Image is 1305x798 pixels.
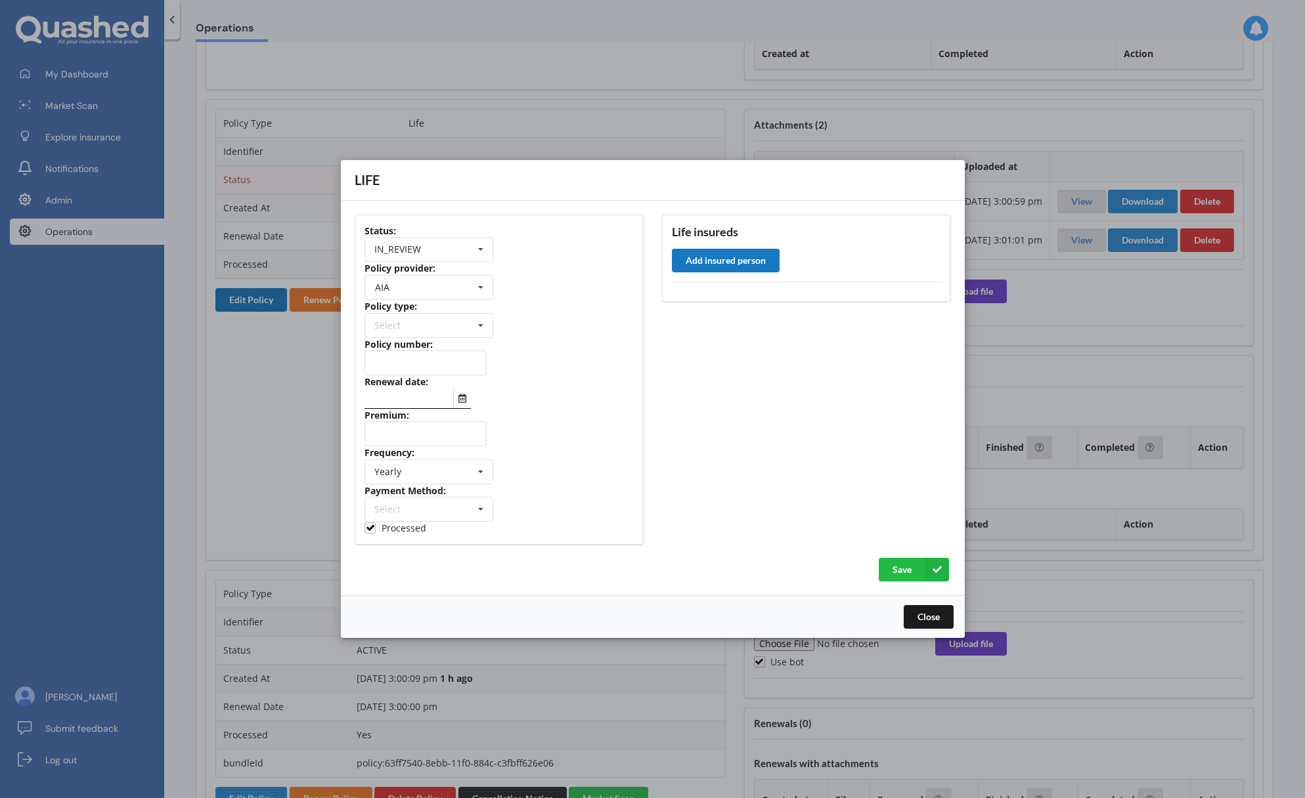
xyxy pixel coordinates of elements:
div: AIA [375,283,389,292]
b: Policy type: [365,300,417,312]
b: Policy provider: [365,262,435,274]
b: Premium: [365,409,409,421]
button: Add insured person [672,249,780,272]
button: Save [878,558,948,581]
label: Processed [365,522,426,534]
button: Select date [453,388,471,408]
div: IN_REVIEW [374,245,421,254]
div: Select [374,320,401,329]
div: LIFE [341,160,965,201]
b: Status: [365,224,396,237]
b: Payment Method: [365,484,446,497]
b: Renewal date: [365,375,428,388]
div: Yearly [374,467,401,476]
button: Close [903,605,953,629]
b: Frequency: [365,446,414,459]
h3: Life insureds [672,224,941,240]
b: Policy number: [365,337,433,350]
div: Select [374,505,401,514]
